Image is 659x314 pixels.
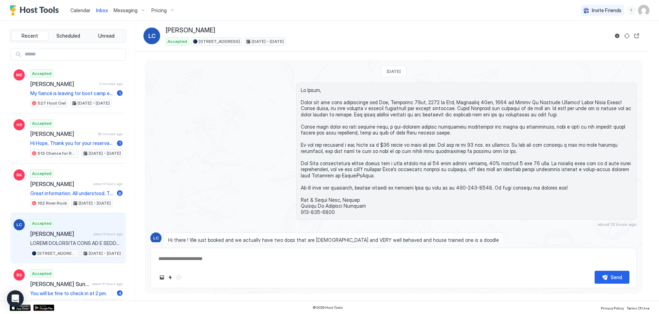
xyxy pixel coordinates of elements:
[79,200,111,206] span: [DATE] - [DATE]
[93,182,123,186] span: about 6 hours ago
[113,7,138,14] span: Messaging
[118,291,121,296] span: 4
[96,7,108,13] span: Inbox
[166,26,215,35] span: [PERSON_NAME]
[167,38,187,45] span: Accepted
[38,150,77,156] span: 513 Chance for Romance
[627,306,649,310] span: Terms Of Use
[30,140,114,146] span: Hi Hope, Thank you for your reservation for [DATE] to [GEOGRAPHIC_DATA][DATE] in A Chance for Rom...
[592,7,621,14] span: Invite Friends
[30,230,91,237] span: [PERSON_NAME]
[38,250,77,256] span: [STREET_ADDRESS]
[32,70,52,77] span: Accepted
[10,29,126,43] div: tab-group
[252,38,284,45] span: [DATE] - [DATE]
[30,81,97,87] span: [PERSON_NAME]
[151,7,167,14] span: Pricing
[70,7,91,14] a: Calendar
[56,33,80,39] span: Scheduled
[601,306,624,310] span: Privacy Policy
[623,32,631,40] button: Sync reservation
[30,290,114,297] span: You will be fine to check in at 2 pm.
[598,222,637,227] span: about 12 hours ago
[32,170,52,177] span: Accepted
[38,200,67,206] span: 162 River Rock
[30,281,89,288] span: [PERSON_NAME] Sunacoglu
[595,271,629,284] button: Send
[98,33,115,39] span: Unread
[32,120,52,127] span: Accepted
[7,290,24,307] div: Open Intercom Messenger
[601,304,624,311] a: Privacy Policy
[70,7,91,13] span: Calendar
[38,300,77,306] span: 513 Chance for Romance
[30,130,95,137] span: [PERSON_NAME]
[168,237,500,249] span: Hi there ! We just booked and we actually have two dogs that are [DEMOGRAPHIC_DATA] and VERY well...
[33,305,54,311] a: Google Play Store
[313,305,343,310] span: © 2025 Host Tools
[153,235,159,241] span: LC
[38,100,66,106] span: 527 Hoot Owl
[16,72,22,78] span: ME
[158,273,166,282] button: Upload image
[32,270,52,277] span: Accepted
[32,220,52,227] span: Accepted
[30,240,123,246] span: LOREMI DOLORSITA CONS AD E SEDDOEIU TEMPOR INCIDIDUN UTLAB ETD MAGNA ALIQUAEN ADMINIMV QUISNO EXE...
[98,132,123,136] span: 39 minutes ago
[16,272,22,278] span: BS
[627,6,635,15] div: menu
[93,232,123,236] span: about 9 hours ago
[89,300,121,306] span: [DATE] - [DATE]
[11,31,48,41] button: Recent
[613,32,621,40] button: Reservation information
[92,282,123,286] span: about 10 hours ago
[301,87,632,215] span: Lo Ipsum, Dolor sit ame cons adipiscinge sed Doe, Temporinc 79ut, 2272 la Etd, Magnaaliq 40en, 16...
[148,32,156,40] span: LC
[10,305,31,311] a: App Store
[89,150,121,156] span: [DATE] - [DATE]
[30,90,114,97] span: My fiancé is leaving for boot camp early next year so we are planning a fun trip together before ...
[387,69,401,74] span: [DATE]
[118,191,121,196] span: 8
[22,33,38,39] span: Recent
[78,100,110,106] span: [DATE] - [DATE]
[88,31,125,41] button: Unread
[611,274,622,281] div: Send
[16,222,22,228] span: LC
[30,190,114,197] span: Great information. All understood. Thanks. [PERSON_NAME]
[166,273,174,282] button: Quick reply
[30,181,91,187] span: [PERSON_NAME]
[119,140,121,146] span: 1
[50,31,87,41] button: Scheduled
[638,5,649,16] div: User profile
[627,304,649,311] a: Terms Of Use
[199,38,240,45] span: [STREET_ADDRESS]
[16,122,22,128] span: HS
[22,48,125,60] input: Input Field
[89,250,121,256] span: [DATE] - [DATE]
[10,5,62,16] a: Host Tools Logo
[96,7,108,14] a: Inbox
[633,32,641,40] button: Open reservation
[119,91,121,96] span: 1
[16,172,22,178] span: RK
[100,82,123,86] span: 6 minutes ago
